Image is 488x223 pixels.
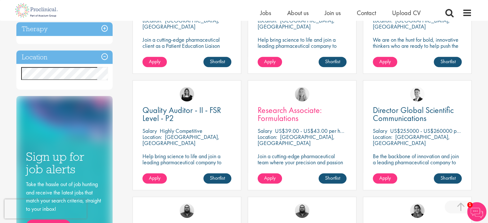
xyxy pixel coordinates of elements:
[392,9,421,17] a: Upload CV
[142,133,219,147] p: [GEOGRAPHIC_DATA], [GEOGRAPHIC_DATA]
[142,105,221,124] span: Quality Auditor - II - FSR Level - P2
[203,173,231,184] a: Shortlist
[142,133,162,141] span: Location:
[357,9,376,17] a: Contact
[149,58,160,65] span: Apply
[142,127,157,134] span: Salary
[258,17,335,30] p: [GEOGRAPHIC_DATA], [GEOGRAPHIC_DATA]
[258,57,282,67] a: Apply
[4,199,87,219] iframe: reCAPTCHA
[149,175,160,181] span: Apply
[373,173,397,184] a: Apply
[264,58,276,65] span: Apply
[390,127,477,134] p: US$255000 - US$260000 per annum
[319,57,347,67] a: Shortlist
[373,37,462,61] p: We are on the hunt for bold, innovative thinkers who are ready to help push the boundaries of sci...
[258,133,277,141] span: Location:
[379,175,391,181] span: Apply
[142,106,231,122] a: Quality Auditor - II - FSR Level - P2
[16,50,113,64] h3: Location
[142,173,167,184] a: Apply
[379,58,391,65] span: Apply
[264,175,276,181] span: Apply
[258,127,272,134] span: Salary
[142,57,167,67] a: Apply
[319,173,347,184] a: Shortlist
[258,153,347,177] p: Join a cutting-edge pharmaceutical team where your precision and passion for quality will help sh...
[467,202,473,208] span: 1
[258,37,347,67] p: Help bring science to life and join a leading pharmaceutical company to play a key role in delive...
[373,133,450,147] p: [GEOGRAPHIC_DATA], [GEOGRAPHIC_DATA]
[26,150,103,175] h3: Sign up for job alerts
[180,203,194,218] img: Ashley Bennett
[258,133,335,147] p: [GEOGRAPHIC_DATA], [GEOGRAPHIC_DATA]
[373,57,397,67] a: Apply
[434,57,462,67] a: Shortlist
[275,127,347,134] p: US$39.00 - US$43.00 per hour
[258,106,347,122] a: Research Associate: Formulations
[295,203,309,218] img: Ashley Bennett
[325,9,341,17] a: Join us
[467,202,486,221] img: Chatbot
[373,133,392,141] span: Location:
[203,57,231,67] a: Shortlist
[16,22,113,36] h3: Therapy
[287,9,309,17] a: About us
[160,127,202,134] p: Highly Competitive
[180,87,194,101] img: Molly Colclough
[373,106,462,122] a: Director Global Scientific Communications
[410,87,424,101] img: George Watson
[410,203,424,218] img: Anjali Parbhu
[373,153,462,184] p: Be the backbone of innovation and join a leading pharmaceutical company to help keep life-changin...
[142,37,231,67] p: Join a cutting-edge pharmaceutical client as a Patient Education Liaison (PEL) where your precisi...
[260,9,271,17] a: Jobs
[258,173,282,184] a: Apply
[258,105,322,124] span: Research Associate: Formulations
[373,17,450,30] p: [GEOGRAPHIC_DATA], [GEOGRAPHIC_DATA]
[142,17,219,30] p: [GEOGRAPHIC_DATA], [GEOGRAPHIC_DATA]
[295,87,309,101] img: Shannon Briggs
[373,105,454,124] span: Director Global Scientific Communications
[142,153,231,184] p: Help bring science to life and join a leading pharmaceutical company to play a key role in delive...
[434,173,462,184] a: Shortlist
[373,127,387,134] span: Salary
